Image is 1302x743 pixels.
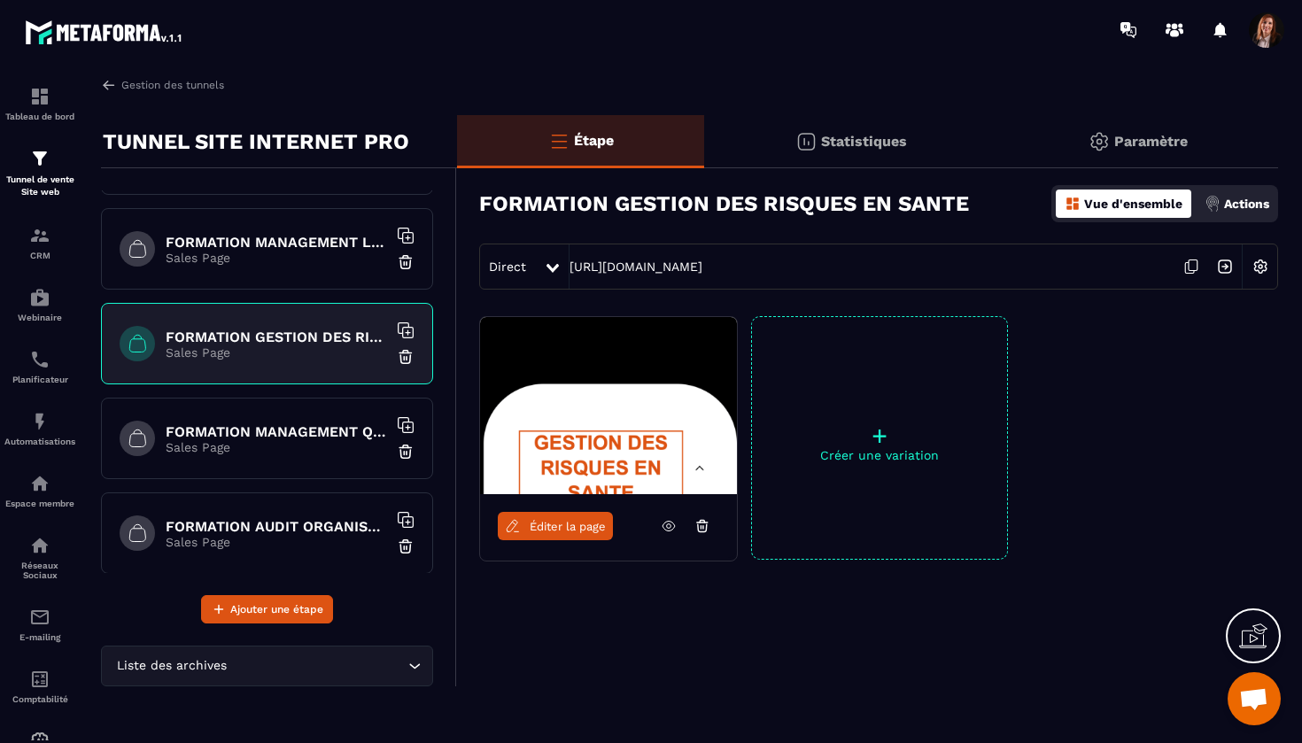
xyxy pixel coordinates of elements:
a: formationformationTunnel de vente Site web [4,135,75,212]
img: automations [29,411,50,432]
img: image [480,317,737,494]
img: automations [29,473,50,494]
img: logo [25,16,184,48]
img: dashboard-orange.40269519.svg [1065,196,1081,212]
img: formation [29,225,50,246]
img: stats.20deebd0.svg [795,131,817,152]
p: Automatisations [4,437,75,446]
img: automations [29,287,50,308]
img: accountant [29,669,50,690]
h6: FORMATION MANAGEMENT QUALITE ET RISQUES EN ESSMS [166,423,387,440]
img: arrow-next.bcc2205e.svg [1208,250,1242,283]
p: TUNNEL SITE INTERNET PRO [103,124,409,159]
p: Espace membre [4,499,75,508]
h3: FORMATION GESTION DES RISQUES EN SANTE [479,191,969,216]
span: Liste des archives [112,656,230,676]
span: Ajouter une étape [230,600,323,618]
p: Statistiques [821,133,907,150]
a: automationsautomationsWebinaire [4,274,75,336]
span: Direct [489,259,526,274]
p: CRM [4,251,75,260]
p: Tunnel de vente Site web [4,174,75,198]
a: social-networksocial-networkRéseaux Sociaux [4,522,75,593]
a: schedulerschedulerPlanificateur [4,336,75,398]
h6: FORMATION GESTION DES RISQUES EN SANTE [166,329,387,345]
p: + [752,423,1007,448]
img: scheduler [29,349,50,370]
img: setting-gr.5f69749f.svg [1089,131,1110,152]
p: Actions [1224,197,1269,211]
p: Réseaux Sociaux [4,561,75,580]
img: social-network [29,535,50,556]
a: formationformationCRM [4,212,75,274]
p: E-mailing [4,632,75,642]
a: automationsautomationsEspace membre [4,460,75,522]
p: Sales Page [166,251,387,265]
a: [URL][DOMAIN_NAME] [570,259,702,274]
a: automationsautomationsAutomatisations [4,398,75,460]
img: arrow [101,77,117,93]
input: Search for option [230,656,404,676]
a: emailemailE-mailing [4,593,75,655]
img: trash [397,443,415,461]
img: setting-w.858f3a88.svg [1244,250,1277,283]
p: Tableau de bord [4,112,75,121]
p: Sales Page [166,535,387,549]
p: Sales Page [166,440,387,454]
p: Comptabilité [4,694,75,704]
img: formation [29,148,50,169]
img: trash [397,348,415,366]
p: Sales Page [166,345,387,360]
h6: FORMATION AUDIT ORGANISATIONNEL EN ESSMS [166,518,387,535]
p: Webinaire [4,313,75,322]
img: actions.d6e523a2.png [1205,196,1221,212]
a: formationformationTableau de bord [4,73,75,135]
img: bars-o.4a397970.svg [548,130,570,151]
img: trash [397,538,415,555]
a: Gestion des tunnels [101,77,224,93]
button: Ajouter une étape [201,595,333,623]
p: Paramètre [1114,133,1188,150]
a: accountantaccountantComptabilité [4,655,75,717]
p: Étape [574,132,614,149]
img: email [29,607,50,628]
h6: FORMATION MANAGEMENT LEADERSHIP [166,234,387,251]
a: Éditer la page [498,512,613,540]
p: Vue d'ensemble [1084,197,1182,211]
span: Éditer la page [530,520,606,533]
img: trash [397,253,415,271]
p: Planificateur [4,375,75,384]
div: Search for option [101,646,433,686]
a: Ouvrir le chat [1228,672,1281,725]
img: formation [29,86,50,107]
p: Créer une variation [752,448,1007,462]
